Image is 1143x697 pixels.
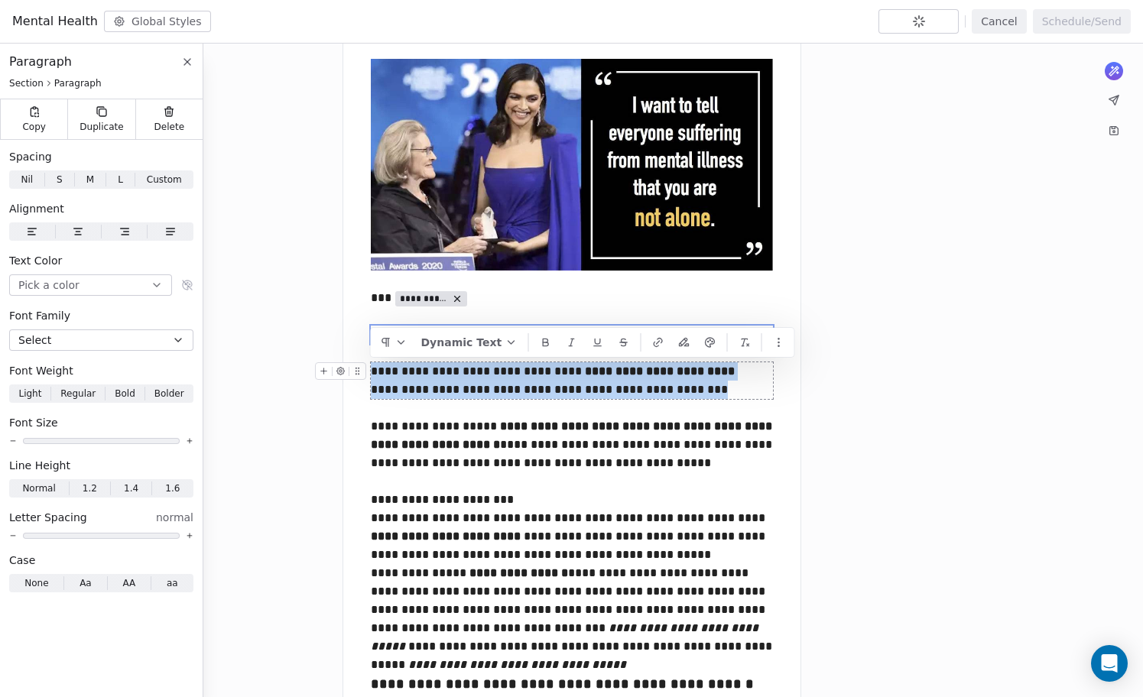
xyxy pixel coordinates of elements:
button: Pick a color [9,274,172,296]
span: Delete [154,121,185,133]
button: Global Styles [104,11,211,32]
span: Alignment [9,201,64,216]
span: Light [18,387,41,400]
span: Font Weight [9,363,73,378]
span: Case [9,553,35,568]
span: Copy [22,121,46,133]
span: Normal [22,481,55,495]
span: 1.6 [165,481,180,495]
span: Font Size [9,415,58,430]
span: Mental Health [12,12,98,31]
span: 1.4 [124,481,138,495]
span: L [118,173,123,186]
span: None [24,576,48,590]
span: Text Color [9,253,62,268]
span: Aa [80,576,92,590]
span: Paragraph [9,53,72,71]
span: Spacing [9,149,52,164]
span: Duplicate [80,121,123,133]
span: Font Family [9,308,70,323]
span: Bold [115,387,135,400]
span: aa [167,576,178,590]
span: AA [122,576,135,590]
span: Nil [21,173,33,186]
div: Open Intercom Messenger [1091,645,1128,682]
span: S [57,173,63,186]
span: normal [156,510,193,525]
span: Custom [147,173,182,186]
span: Regular [60,387,96,400]
span: Paragraph [54,77,102,89]
span: Line Height [9,458,70,473]
span: Select [18,332,51,348]
span: Letter Spacing [9,510,87,525]
button: Schedule/Send [1033,9,1131,34]
button: Cancel [972,9,1026,34]
span: Section [9,77,44,89]
span: Bolder [154,387,184,400]
span: 1.2 [83,481,97,495]
span: M [86,173,94,186]
button: Dynamic Text [415,331,524,354]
